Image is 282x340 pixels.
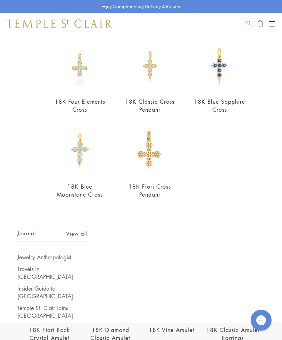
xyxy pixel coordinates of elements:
span: Journal [17,229,36,238]
a: 18K Classic Cross Pendant [125,98,174,113]
iframe: Gorgias live chat messenger [247,307,275,333]
a: Open Shopping Bag [258,19,263,28]
a: 18K Fiori Cross Pendant [128,183,171,198]
a: View all [66,230,87,237]
p: Enjoy Complimentary Delivery & Returns [102,3,181,10]
button: Open navigation [269,19,275,28]
img: Temple St. Clair [7,19,112,28]
a: Search [246,19,252,28]
a: 18K Vine Amulet [149,326,194,334]
a: Travels in [GEOGRAPHIC_DATA] [17,265,87,280]
img: P41406-BM5X5 [54,39,106,91]
img: 18K Blue Sapphire Cross [193,39,246,91]
a: 18K Blue Moonstone Cross [57,183,103,198]
img: 18K Blue Moonstone Cross [54,123,106,176]
img: 18K Classic Cross Pendant [124,39,176,91]
a: 18K Blue Sapphire Cross [194,98,245,113]
img: 18K Fiori Cross Pendant [124,123,176,176]
a: 18K Four Elements Cross [55,98,105,113]
a: Jewelry Anthropologist [17,253,87,261]
a: Insider Guide to [GEOGRAPHIC_DATA] [17,285,87,300]
a: Temple St. Clair Joins [GEOGRAPHIC_DATA] [17,304,87,319]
